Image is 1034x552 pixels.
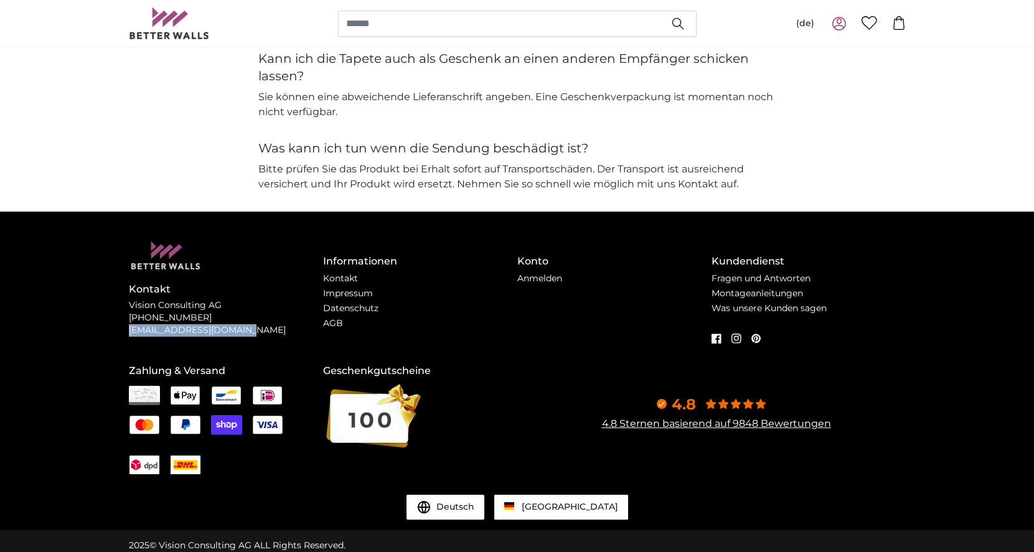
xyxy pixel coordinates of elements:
h4: Konto [517,254,712,269]
button: (de) [786,12,824,35]
h4: Zahlung & Versand [129,363,323,378]
a: Anmelden [517,273,562,284]
span: [GEOGRAPHIC_DATA] [522,501,618,512]
a: Was unsere Kunden sagen [712,302,827,314]
p: Vision Consulting AG [PHONE_NUMBER] [EMAIL_ADDRESS][DOMAIN_NAME] [129,299,323,337]
h4: Kann ich die Tapete auch als Geschenk an einen anderen Empfänger schicken lassen? [258,50,776,85]
span: Deutsch [436,501,474,513]
h4: Geschenkgutscheine [323,363,517,378]
span: 2025 [129,540,149,551]
a: Fragen und Antworten [712,273,811,284]
a: Impressum [323,288,373,299]
a: Montageanleitungen [712,288,803,299]
img: Deutschland [504,502,514,510]
a: 4.8 Sternen basierend auf 9848 Bewertungen [602,418,831,429]
a: AGB [323,317,343,329]
a: Deutschland [GEOGRAPHIC_DATA] [494,495,628,520]
img: Rechnung [129,386,160,406]
div: © Vision Consulting AG ALL Rights Reserved. [129,540,345,552]
h4: Informationen [323,254,517,269]
img: DHL [171,459,200,470]
h4: Kontakt [129,282,323,297]
a: Kontakt [323,273,358,284]
a: Datenschutz [323,302,378,314]
img: Betterwalls [129,7,210,39]
p: Sie können eine abweichende Lieferanschrift angeben. Eine Geschenkverpackung ist momentan noch ni... [258,90,776,119]
h4: Kundendienst [712,254,906,269]
img: DPD [129,459,159,470]
h4: Was kann ich tun wenn die Sendung beschädigt ist? [258,139,776,157]
p: Bitte prüfen Sie das Produkt bei Erhalt sofort auf Transportschäden. Der Transport ist ausreichen... [258,162,776,192]
button: Deutsch [407,495,484,520]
